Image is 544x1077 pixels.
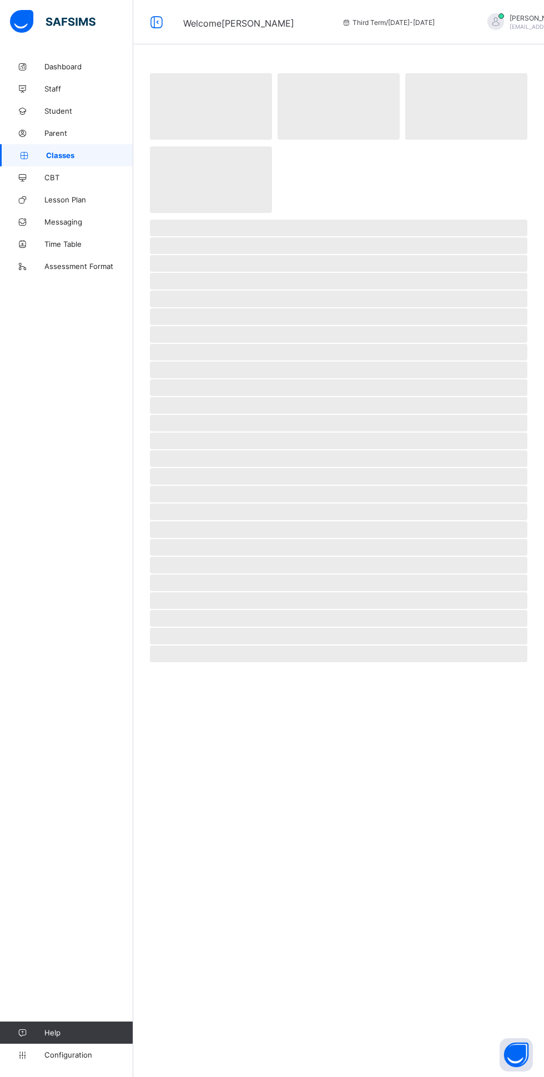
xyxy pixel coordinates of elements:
[150,521,527,538] span: ‌
[44,217,133,226] span: Messaging
[150,237,527,254] span: ‌
[500,1038,533,1071] button: Open asap
[150,468,527,485] span: ‌
[44,84,133,93] span: Staff
[150,362,527,378] span: ‌
[44,62,133,71] span: Dashboard
[44,129,133,138] span: Parent
[150,610,527,627] span: ‌
[150,291,527,307] span: ‌
[150,450,527,467] span: ‌
[150,646,527,662] span: ‌
[44,1028,133,1037] span: Help
[278,73,400,140] span: ‌
[150,575,527,591] span: ‌
[150,255,527,272] span: ‌
[150,273,527,289] span: ‌
[10,10,95,33] img: safsims
[44,106,133,115] span: Student
[150,326,527,343] span: ‌
[150,146,272,213] span: ‌
[46,151,133,160] span: Classes
[44,262,133,271] span: Assessment Format
[150,379,527,396] span: ‌
[150,504,527,520] span: ‌
[150,308,527,325] span: ‌
[150,220,527,236] span: ‌
[150,344,527,360] span: ‌
[183,18,294,29] span: Welcome [PERSON_NAME]
[150,592,527,609] span: ‌
[150,539,527,556] span: ‌
[150,415,527,431] span: ‌
[44,1050,133,1059] span: Configuration
[405,73,527,140] span: ‌
[44,195,133,204] span: Lesson Plan
[341,18,435,27] span: session/term information
[150,73,272,140] span: ‌
[150,433,527,449] span: ‌
[150,397,527,414] span: ‌
[150,628,527,644] span: ‌
[150,557,527,573] span: ‌
[44,173,133,182] span: CBT
[44,240,133,248] span: Time Table
[150,486,527,502] span: ‌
